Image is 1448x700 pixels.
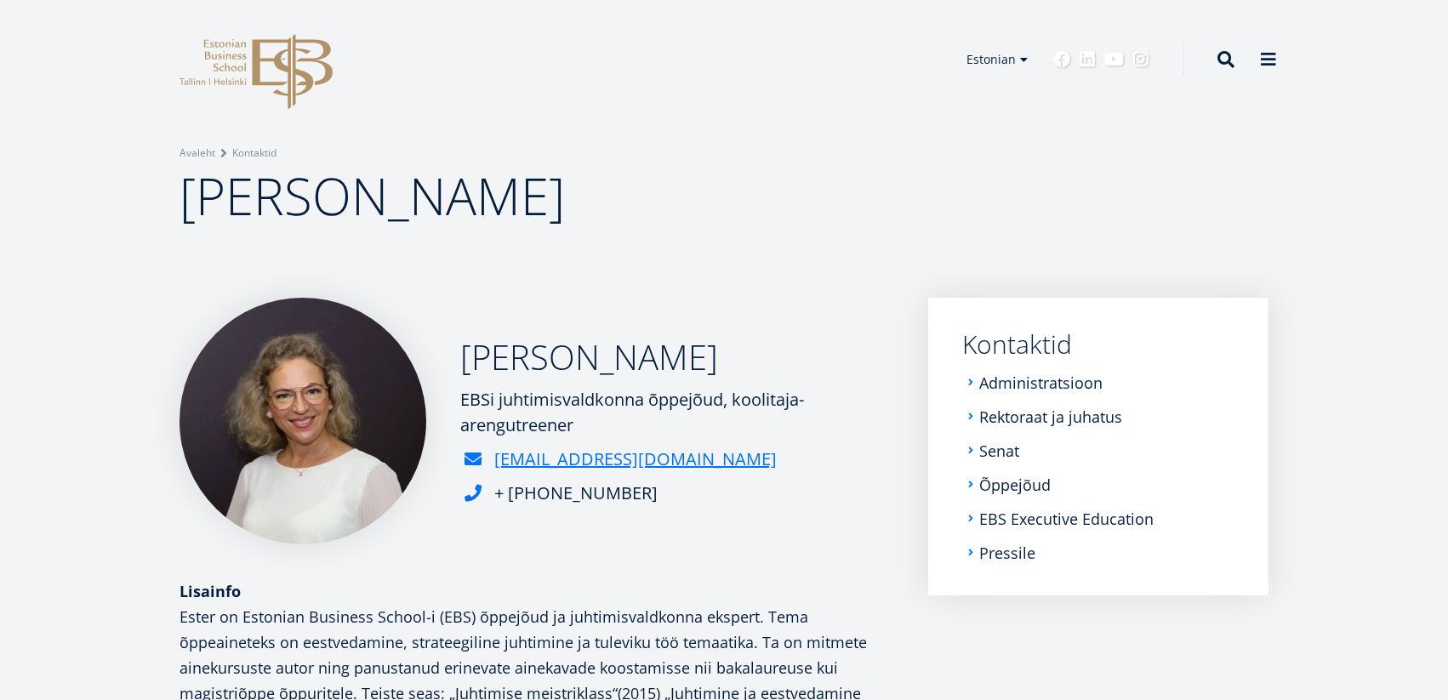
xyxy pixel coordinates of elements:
[979,544,1035,561] a: Pressile
[180,578,894,604] div: Lisainfo
[1079,51,1096,68] a: Linkedin
[494,447,777,472] a: [EMAIL_ADDRESS][DOMAIN_NAME]
[1053,51,1070,68] a: Facebook
[180,161,565,230] span: [PERSON_NAME]
[180,298,426,544] img: Ester Eomois
[494,481,658,506] div: + [PHONE_NUMBER]
[979,476,1051,493] a: Õppejõud
[979,408,1122,425] a: Rektoraat ja juhatus
[979,374,1103,391] a: Administratsioon
[962,332,1234,357] a: Kontaktid
[1132,51,1149,68] a: Instagram
[460,336,894,378] h2: [PERSON_NAME]
[180,145,215,162] a: Avaleht
[1104,51,1124,68] a: Youtube
[232,145,276,162] a: Kontaktid
[979,510,1154,527] a: EBS Executive Education
[979,442,1019,459] a: Senat
[460,387,894,438] div: EBSi juhtimisvaldkonna õppejõud, koolitaja-arengutreener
